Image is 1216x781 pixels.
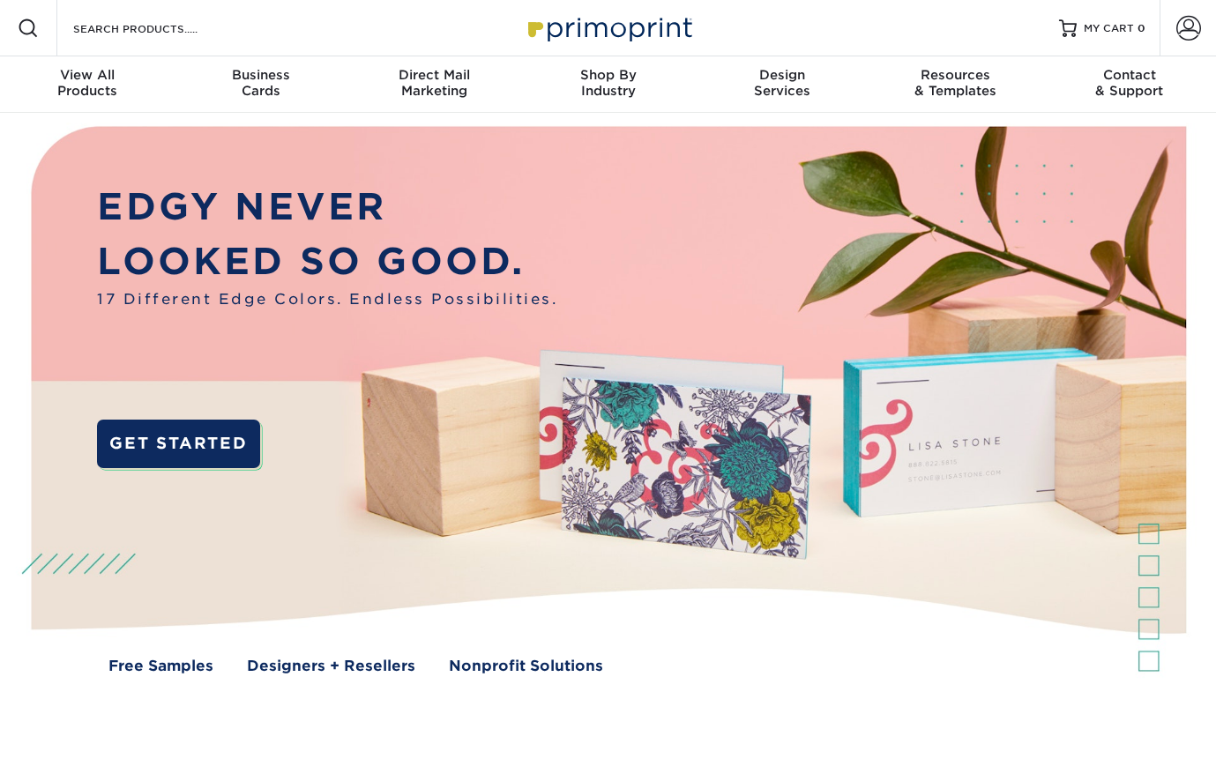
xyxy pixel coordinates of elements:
div: Cards [174,67,347,99]
div: & Support [1042,67,1216,99]
span: 0 [1138,22,1145,34]
span: 17 Different Edge Colors. Endless Possibilities. [97,288,557,310]
span: Resources [869,67,1042,83]
a: Nonprofit Solutions [449,655,603,677]
a: Shop ByIndustry [521,56,695,113]
input: SEARCH PRODUCTS..... [71,18,243,39]
div: Industry [521,67,695,99]
img: Primoprint [520,9,697,47]
div: Services [695,67,869,99]
a: DesignServices [695,56,869,113]
a: BusinessCards [174,56,347,113]
p: EDGY NEVER [97,179,557,234]
span: Shop By [521,67,695,83]
span: Business [174,67,347,83]
span: Direct Mail [347,67,521,83]
p: LOOKED SO GOOD. [97,234,557,288]
a: Direct MailMarketing [347,56,521,113]
a: GET STARTED [97,420,259,467]
a: Free Samples [108,655,213,677]
a: Contact& Support [1042,56,1216,113]
span: MY CART [1084,21,1134,36]
div: Marketing [347,67,521,99]
span: Design [695,67,869,83]
a: Resources& Templates [869,56,1042,113]
span: Contact [1042,67,1216,83]
a: Designers + Resellers [247,655,415,677]
div: & Templates [869,67,1042,99]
